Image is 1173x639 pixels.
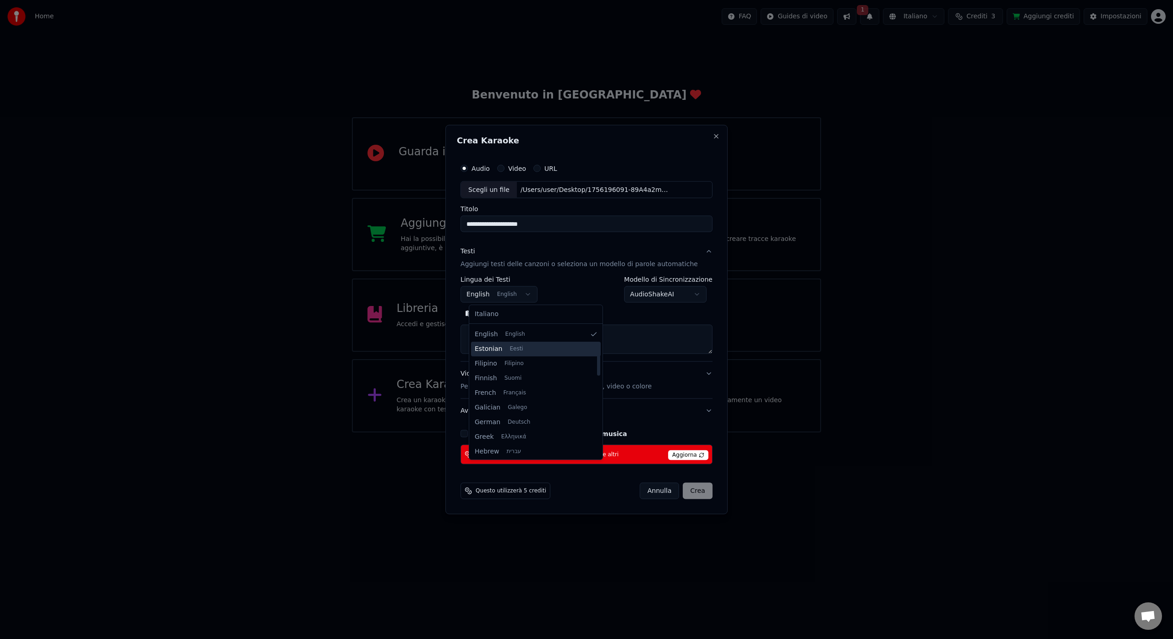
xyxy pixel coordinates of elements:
span: Ελληνικά [501,433,526,441]
span: Greek [475,432,494,442]
span: Italiano [475,310,499,319]
span: Finnish [475,374,497,383]
span: Hebrew [475,447,499,456]
span: English [505,331,525,338]
span: Estonian [475,344,502,354]
span: German [475,418,500,427]
span: Suomi [504,375,522,382]
span: Galician [475,403,500,412]
span: Filipino [504,360,524,367]
span: English [475,330,498,339]
span: Français [504,389,526,397]
span: Galego [508,404,527,411]
span: עברית [507,448,521,455]
span: French [475,388,496,398]
span: Deutsch [508,419,530,426]
span: Filipino [475,359,497,368]
span: Eesti [510,345,523,353]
